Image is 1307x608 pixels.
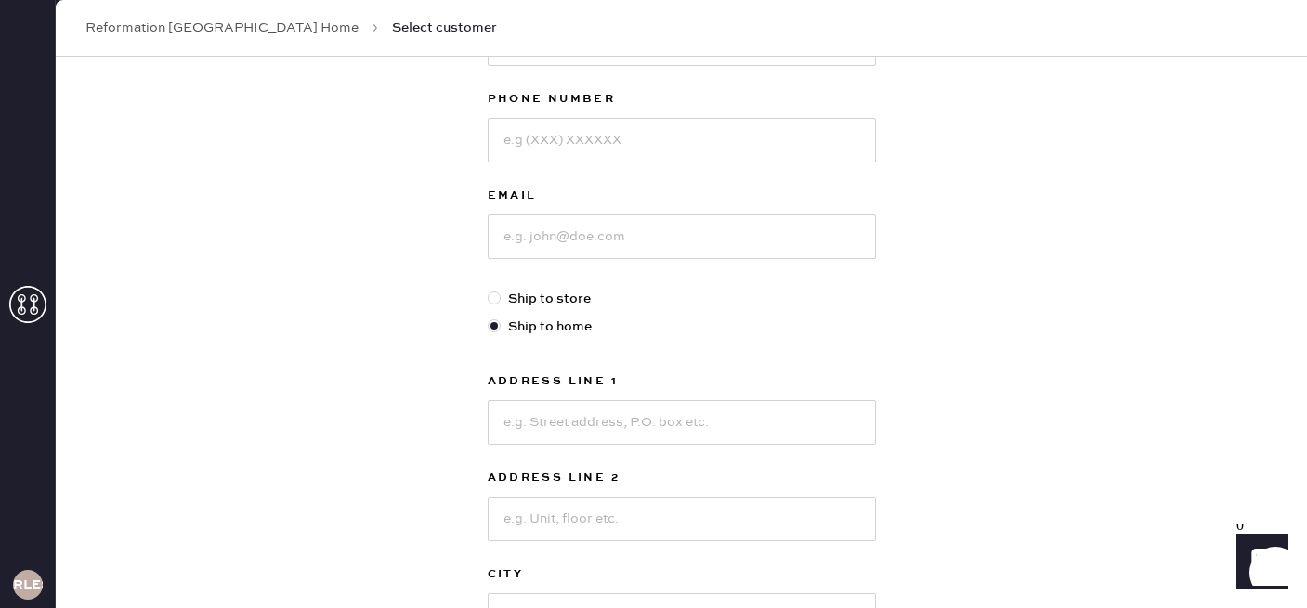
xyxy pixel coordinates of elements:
[392,19,497,37] span: Select customer
[488,88,876,110] label: Phone Number
[488,370,876,393] label: Address Line 1
[488,400,876,445] input: e.g. Street address, P.O. box etc.
[488,214,876,259] input: e.g. john@doe.com
[85,19,359,37] a: Reformation [GEOGRAPHIC_DATA] Home
[488,185,876,207] label: Email
[1219,524,1299,604] iframe: Front Chat
[488,497,876,541] input: e.g. Unit, floor etc.
[488,467,876,489] label: Address Line 2
[488,317,876,337] label: Ship to home
[488,118,876,162] input: e.g (XXX) XXXXXX
[13,578,43,591] h3: RLESA
[488,563,876,586] label: City
[488,289,876,309] label: Ship to store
